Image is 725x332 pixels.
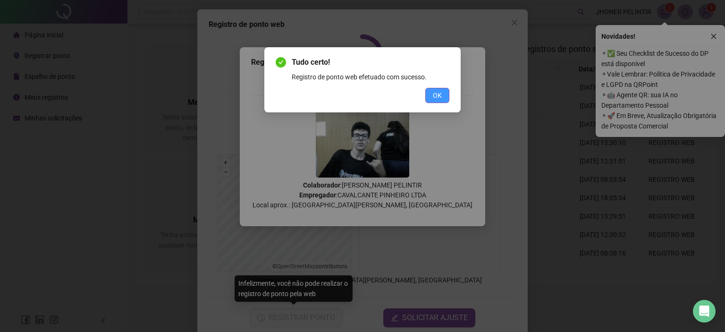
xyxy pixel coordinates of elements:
button: OK [425,88,449,103]
div: Registro de ponto web efetuado com sucesso. [292,72,449,82]
span: OK [433,90,442,101]
div: Open Intercom Messenger [693,300,716,323]
span: Tudo certo! [292,57,449,68]
span: check-circle [276,57,286,68]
